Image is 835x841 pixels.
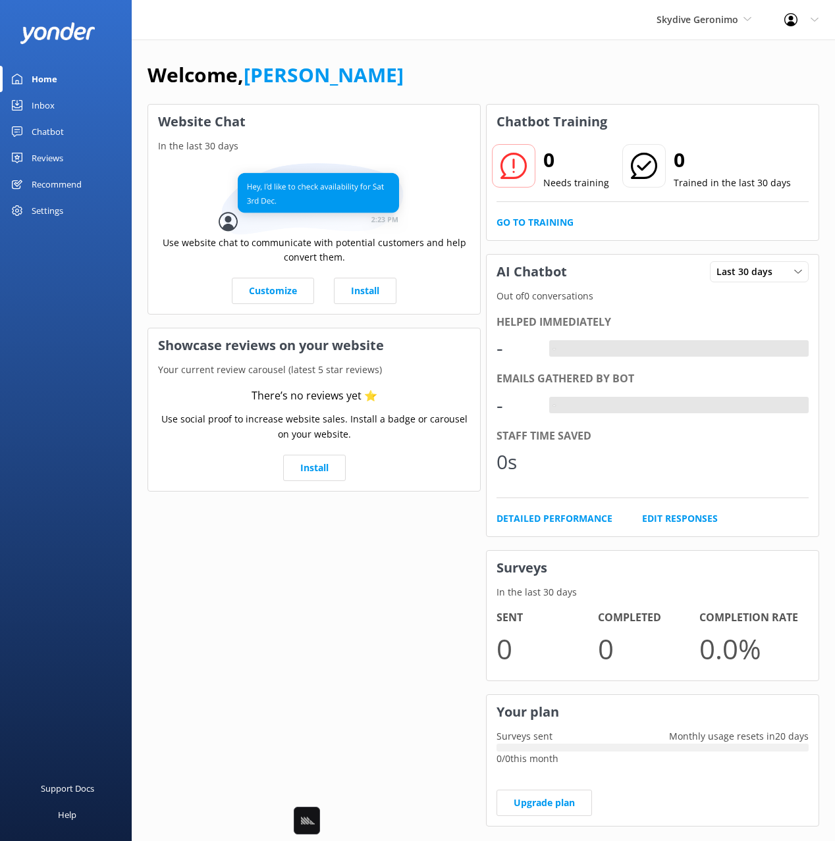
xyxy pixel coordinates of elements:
span: Skydive Geronimo [657,13,738,26]
span: Last 30 days [716,265,780,279]
div: Support Docs [41,775,94,802]
a: Upgrade plan [497,790,592,816]
div: Home [32,66,57,92]
h4: Completion Rate [699,609,801,626]
h1: Welcome, [148,59,404,91]
a: Customize [232,278,314,304]
p: Monthly usage resets in 20 days [659,729,819,744]
h3: Surveys [487,551,819,585]
p: Your current review carousel (latest 5 star reviews) [148,363,480,377]
div: Settings [32,197,63,224]
p: Use website chat to communicate with potential customers and help convert them. [158,236,470,265]
img: conversation... [219,163,410,235]
div: - [497,390,536,421]
p: In the last 30 days [148,139,480,153]
p: 0 / 0 this month [497,752,809,766]
div: - [549,340,559,357]
div: Staff time saved [497,428,809,445]
h3: AI Chatbot [487,255,577,289]
a: Go to Training [497,215,574,230]
p: Surveys sent [487,729,562,744]
p: 0 [497,626,598,671]
div: Help [58,802,76,828]
a: Install [283,455,346,481]
p: In the last 30 days [487,585,819,599]
div: There’s no reviews yet ⭐ [252,388,377,405]
a: Install [334,278,396,304]
div: Recommend [32,171,82,197]
h3: Website Chat [148,105,480,139]
div: Chatbot [32,118,64,145]
a: Detailed Performance [497,511,612,526]
h4: Completed [598,609,699,626]
p: Needs training [543,176,609,190]
h2: 0 [543,144,609,176]
h3: Your plan [487,695,819,729]
div: 0s [497,446,536,478]
p: Trained in the last 30 days [674,176,791,190]
div: Reviews [32,145,63,171]
a: Edit Responses [642,511,718,526]
h3: Chatbot Training [487,105,617,139]
p: 0 [598,626,699,671]
p: Out of 0 conversations [487,289,819,303]
img: yonder-white-logo.png [20,22,95,44]
div: - [549,397,559,414]
p: Use social proof to increase website sales. Install a badge or carousel on your website. [158,412,470,442]
div: Inbox [32,92,55,118]
h4: Sent [497,609,598,626]
div: Helped immediately [497,314,809,331]
h2: 0 [674,144,791,176]
div: - [497,332,536,364]
h3: Showcase reviews on your website [148,328,480,363]
p: 0.0 % [699,626,801,671]
a: [PERSON_NAME] [244,61,404,88]
div: Emails gathered by bot [497,370,809,388]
